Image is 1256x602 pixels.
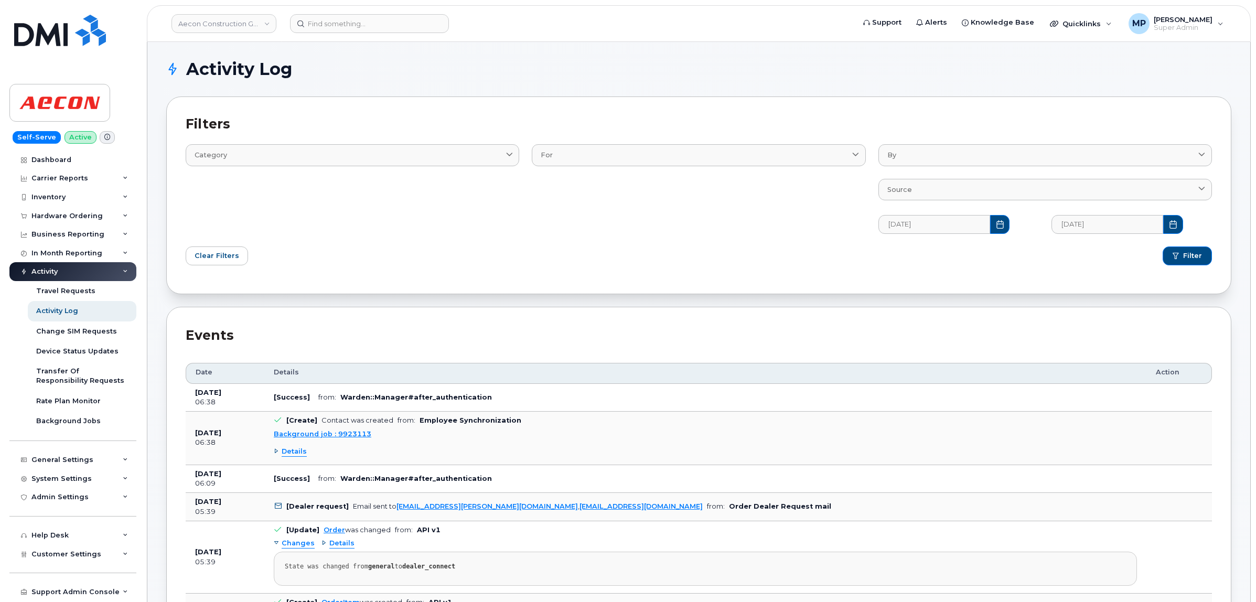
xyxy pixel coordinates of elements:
[396,502,578,510] a: [EMAIL_ADDRESS][PERSON_NAME][DOMAIN_NAME]
[195,507,255,517] div: 05:39
[1163,215,1183,234] button: Choose Date
[340,475,492,482] b: Warden::Manager#after_authentication
[541,150,553,160] span: For
[1183,251,1202,261] span: Filter
[402,563,455,570] strong: dealer_connect
[195,389,221,396] b: [DATE]
[195,548,221,556] b: [DATE]
[368,563,395,570] strong: general
[274,368,299,377] span: Details
[1051,215,1163,234] input: MM/DD/YYYY
[398,416,415,424] span: from:
[318,393,336,401] span: from:
[1163,246,1212,265] button: Filter
[579,502,703,510] a: [EMAIL_ADDRESS][DOMAIN_NAME]
[707,502,725,510] span: from:
[353,502,703,510] div: Email sent to ,
[340,393,492,401] b: Warden::Manager#after_authentication
[990,215,1010,234] button: Choose Date
[195,479,255,488] div: 06:09
[878,144,1212,166] a: By
[195,397,255,407] div: 06:38
[196,368,212,377] span: Date
[318,475,336,482] span: from:
[321,416,393,424] div: Contact was created
[878,179,1212,200] a: Source
[186,246,248,265] button: Clear Filters
[186,326,1212,345] div: Events
[417,526,441,534] b: API v1
[195,429,221,437] b: [DATE]
[282,539,315,549] span: Changes
[186,61,292,77] span: Activity Log
[274,475,310,482] b: [Success]
[195,470,221,478] b: [DATE]
[195,150,227,160] span: Category
[195,251,239,261] span: Clear Filters
[282,447,307,457] span: Details
[395,526,413,534] span: from:
[729,502,831,510] b: Order Dealer Request mail
[887,150,896,160] span: By
[1146,363,1212,384] th: Action
[195,438,255,447] div: 06:38
[195,498,221,506] b: [DATE]
[329,539,355,549] span: Details
[195,557,255,567] div: 05:39
[186,144,519,166] a: Category
[286,526,319,534] b: [Update]
[324,526,345,534] a: Order
[186,116,1212,132] h2: Filters
[887,185,912,195] span: Source
[274,430,371,438] a: Background job : 9923113
[324,526,391,534] div: was changed
[285,563,1126,571] div: State was changed from to
[286,502,349,510] b: [Dealer request]
[532,144,865,166] a: For
[420,416,521,424] b: Employee Synchronization
[878,215,990,234] input: MM/DD/YYYY
[286,416,317,424] b: [Create]
[274,393,310,401] b: [Success]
